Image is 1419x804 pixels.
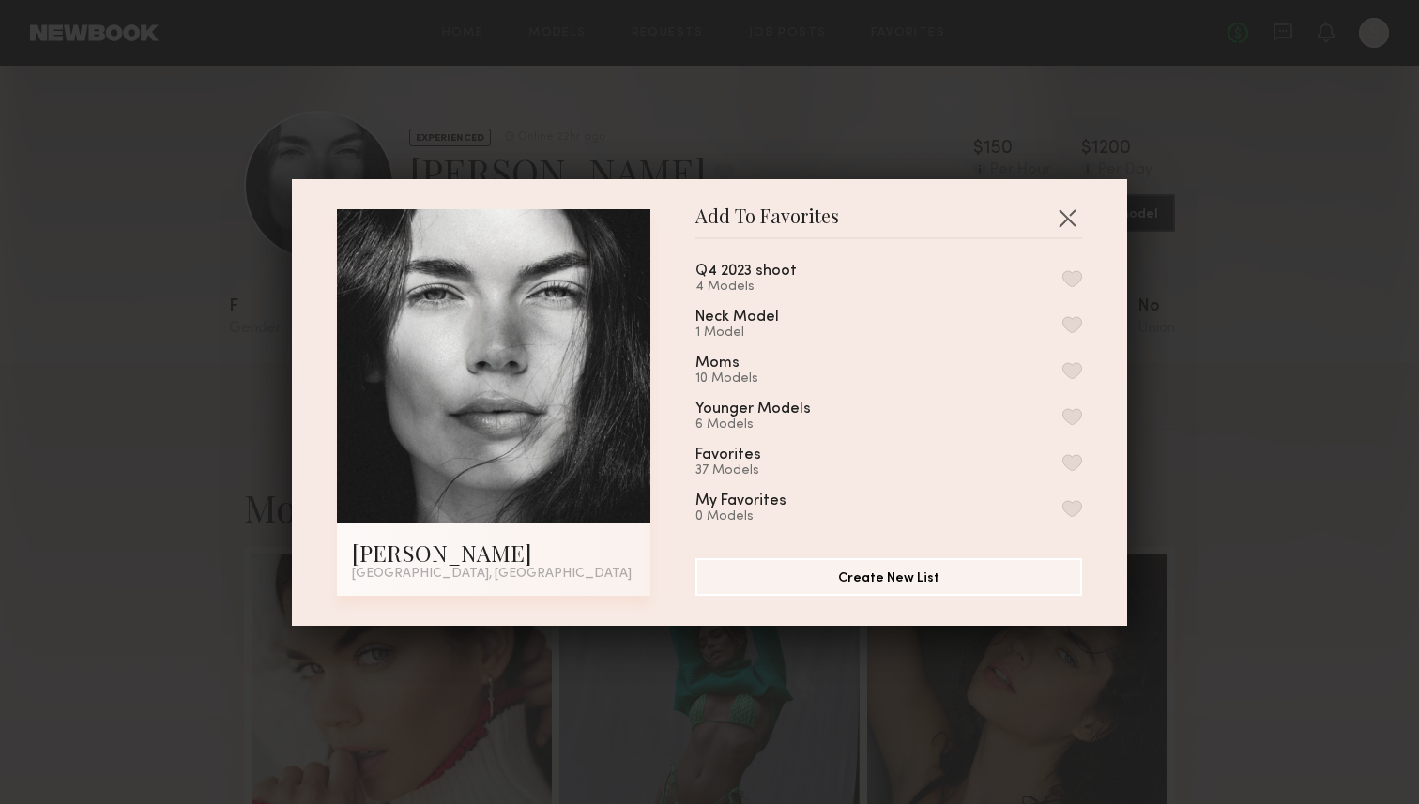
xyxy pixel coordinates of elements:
div: 0 Models [695,509,832,524]
div: 37 Models [695,463,806,478]
button: Close [1052,203,1082,233]
div: [GEOGRAPHIC_DATA], [GEOGRAPHIC_DATA] [352,568,635,581]
div: [PERSON_NAME] [352,538,635,568]
div: Younger Models [695,402,811,417]
div: My Favorites [695,493,786,509]
div: Neck Model [695,310,779,326]
div: Q4 2023 shoot [695,264,797,280]
button: Create New List [695,558,1082,596]
span: Add To Favorites [695,209,839,237]
div: Favorites [695,448,761,463]
div: 4 Models [695,280,842,295]
div: 1 Model [695,326,824,341]
div: Moms [695,356,740,372]
div: 6 Models [695,417,856,432]
div: 10 Models [695,372,785,387]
